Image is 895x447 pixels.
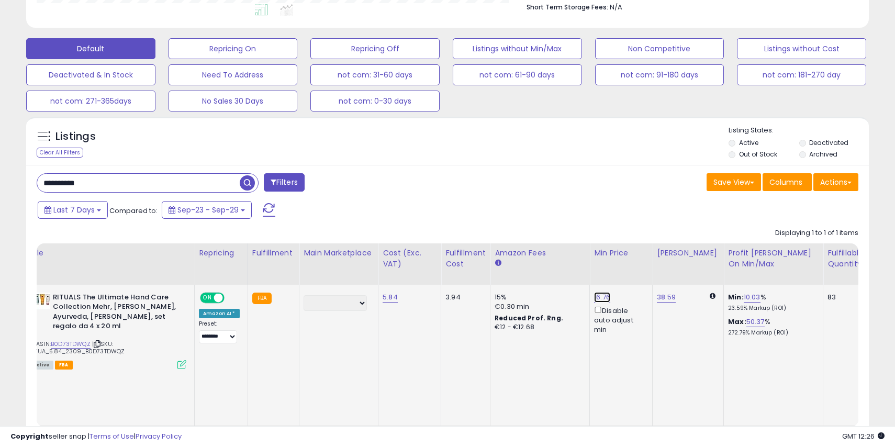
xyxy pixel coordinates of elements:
[809,138,848,147] label: Deactivated
[169,91,298,111] button: No Sales 30 Days
[310,91,440,111] button: not com: 0-30 days
[739,138,758,147] label: Active
[495,293,581,302] div: 15%
[827,293,860,302] div: 83
[610,2,622,12] span: N/A
[495,259,501,268] small: Amazon Fees.
[383,292,398,303] a: 5.84
[595,38,724,59] button: Non Competitive
[728,317,746,327] b: Max:
[728,329,815,337] p: 272.79% Markup (ROI)
[55,129,96,144] h5: Listings
[169,64,298,85] button: Need To Address
[527,3,608,12] b: Short Term Storage Fees:
[37,148,83,158] div: Clear All Filters
[775,228,858,238] div: Displaying 1 to 1 of 1 items
[27,248,190,259] div: Title
[26,91,155,111] button: not com: 271-365days
[136,431,182,441] a: Privacy Policy
[728,248,819,270] div: Profit [PERSON_NAME] on Min/Max
[310,38,440,59] button: Repricing Off
[383,248,437,270] div: Cost (Exc. VAT)
[737,38,866,59] button: Listings without Cost
[827,248,864,270] div: Fulfillable Quantity
[707,173,761,191] button: Save View
[842,431,885,441] span: 2025-10-7 12:26 GMT
[252,293,272,304] small: FBA
[162,201,252,219] button: Sep-23 - Sep-29
[310,64,440,85] button: not com: 31-60 days
[223,293,240,302] span: OFF
[26,64,155,85] button: Deactivated & In Stock
[728,317,815,337] div: %
[746,317,765,327] a: 50.37
[89,431,134,441] a: Terms of Use
[53,293,180,334] b: RITUALS The Ultimate Hand Care Collection Mehr, [PERSON_NAME], Ayurveda, [PERSON_NAME], set regal...
[29,293,50,309] img: 31hlvzVOflL._SL40_.jpg
[177,205,239,215] span: Sep-23 - Sep-29
[594,248,648,259] div: Min Price
[724,243,823,285] th: The percentage added to the cost of goods (COGS) that forms the calculator for Min & Max prices.
[304,248,374,259] div: Main Marketplace
[299,243,378,285] th: CSV column name: cust_attr_1_Main Marketplace
[453,38,582,59] button: Listings without Min/Max
[445,293,482,302] div: 3.94
[657,248,719,259] div: [PERSON_NAME]
[38,201,108,219] button: Last 7 Days
[109,206,158,216] span: Compared to:
[739,150,777,159] label: Out of Stock
[26,38,155,59] button: Default
[10,432,182,442] div: seller snap | |
[10,431,49,441] strong: Copyright
[53,205,95,215] span: Last 7 Days
[169,38,298,59] button: Repricing On
[809,150,837,159] label: Archived
[657,292,676,303] a: 38.59
[813,173,858,191] button: Actions
[445,248,486,270] div: Fulfillment Cost
[763,173,812,191] button: Columns
[595,64,724,85] button: not com: 91-180 days
[199,309,240,318] div: Amazon AI *
[199,320,240,344] div: Preset:
[594,292,610,303] a: 16.76
[495,248,585,259] div: Amazon Fees
[199,248,243,259] div: Repricing
[728,293,815,312] div: %
[453,64,582,85] button: not com: 61-90 days
[737,64,866,85] button: not com: 181-270 day
[252,248,295,259] div: Fulfillment
[729,126,868,136] p: Listing States:
[495,302,581,311] div: €0.30 min
[264,173,305,192] button: Filters
[29,340,125,355] span: | SKU: RITUA_5.84_2309_B0D73TDWQZ
[51,340,91,349] a: B0D73TDWQZ
[495,314,563,322] b: Reduced Prof. Rng.
[594,305,644,335] div: Disable auto adjust min
[728,292,744,302] b: Min:
[744,292,760,303] a: 10.03
[29,361,53,370] span: All listings currently available for purchase on Amazon
[55,361,73,370] span: FBA
[495,323,581,332] div: €12 - €12.68
[769,177,802,187] span: Columns
[201,293,214,302] span: ON
[728,305,815,312] p: 23.59% Markup (ROI)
